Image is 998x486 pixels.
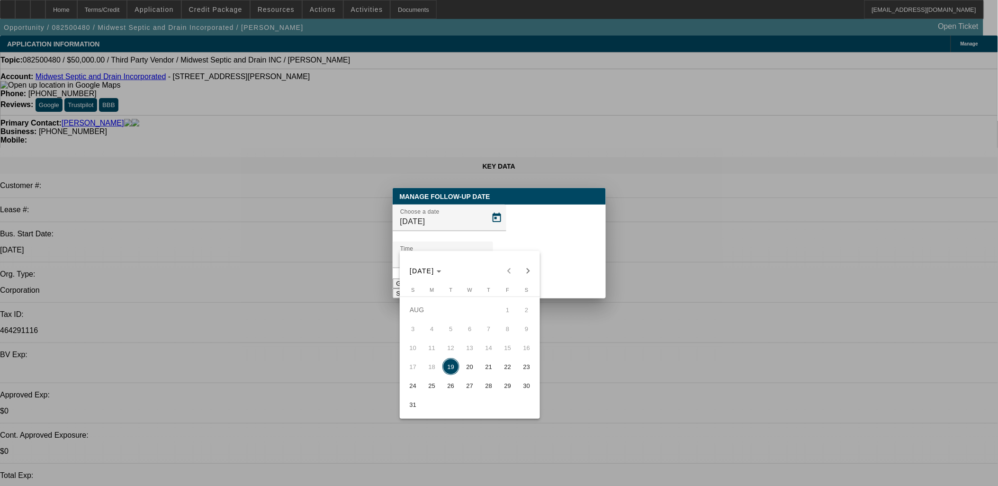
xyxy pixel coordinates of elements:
button: August 10, 2025 [404,338,423,357]
td: AUG [404,300,498,319]
span: 16 [518,339,535,356]
span: 1 [499,301,516,318]
button: August 5, 2025 [441,319,460,338]
span: 19 [442,358,459,375]
button: August 27, 2025 [460,376,479,395]
button: August 28, 2025 [479,376,498,395]
span: 24 [405,377,422,394]
button: August 19, 2025 [441,357,460,376]
button: August 14, 2025 [479,338,498,357]
span: S [525,287,528,293]
button: August 13, 2025 [460,338,479,357]
span: T [487,287,491,293]
button: August 6, 2025 [460,319,479,338]
button: Next month [519,261,538,280]
span: 28 [480,377,497,394]
button: August 26, 2025 [441,376,460,395]
button: August 30, 2025 [517,376,536,395]
span: 6 [461,320,478,337]
span: 20 [461,358,478,375]
button: August 17, 2025 [404,357,423,376]
span: 30 [518,377,535,394]
span: 22 [499,358,516,375]
span: 11 [423,339,441,356]
span: T [450,287,453,293]
button: August 18, 2025 [423,357,441,376]
button: August 23, 2025 [517,357,536,376]
span: 17 [405,358,422,375]
span: 21 [480,358,497,375]
span: 8 [499,320,516,337]
button: August 3, 2025 [404,319,423,338]
button: August 21, 2025 [479,357,498,376]
button: August 7, 2025 [479,319,498,338]
span: 31 [405,396,422,413]
span: 15 [499,339,516,356]
span: 29 [499,377,516,394]
span: 14 [480,339,497,356]
button: August 12, 2025 [441,338,460,357]
button: August 8, 2025 [498,319,517,338]
span: 13 [461,339,478,356]
button: August 4, 2025 [423,319,441,338]
span: W [468,287,472,293]
button: August 22, 2025 [498,357,517,376]
button: Choose month and year [406,262,445,279]
span: 23 [518,358,535,375]
button: August 11, 2025 [423,338,441,357]
button: August 29, 2025 [498,376,517,395]
span: 5 [442,320,459,337]
span: [DATE] [410,267,434,275]
span: 27 [461,377,478,394]
span: 12 [442,339,459,356]
span: S [411,287,414,293]
button: August 2, 2025 [517,300,536,319]
span: 18 [423,358,441,375]
button: August 9, 2025 [517,319,536,338]
button: August 20, 2025 [460,357,479,376]
button: August 15, 2025 [498,338,517,357]
span: 9 [518,320,535,337]
span: M [430,287,434,293]
span: 10 [405,339,422,356]
span: 26 [442,377,459,394]
span: 2 [518,301,535,318]
span: 7 [480,320,497,337]
button: August 16, 2025 [517,338,536,357]
span: 4 [423,320,441,337]
button: August 31, 2025 [404,395,423,414]
span: 25 [423,377,441,394]
button: August 25, 2025 [423,376,441,395]
span: 3 [405,320,422,337]
button: August 24, 2025 [404,376,423,395]
button: August 1, 2025 [498,300,517,319]
span: F [506,287,510,293]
